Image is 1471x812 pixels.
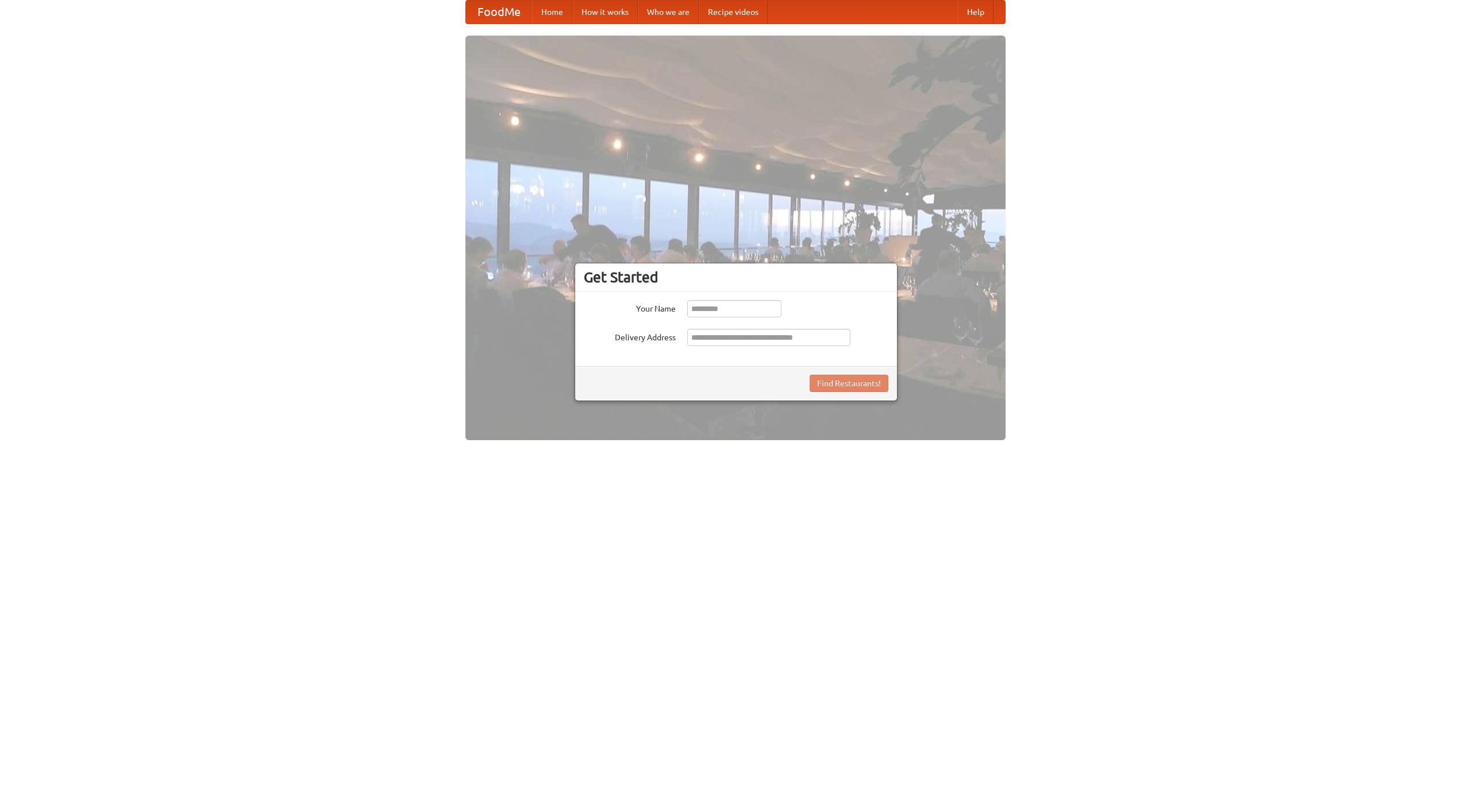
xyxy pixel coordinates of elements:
a: Help [958,1,993,24]
a: Who we are [638,1,699,24]
a: Recipe videos [699,1,768,24]
a: FoodMe [466,1,532,24]
h3: Get Started [584,269,888,286]
a: Home [532,1,572,24]
button: Find Restaurants! [810,375,888,392]
label: Your Name [584,300,676,314]
label: Delivery Address [584,329,676,343]
a: How it works [572,1,638,24]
